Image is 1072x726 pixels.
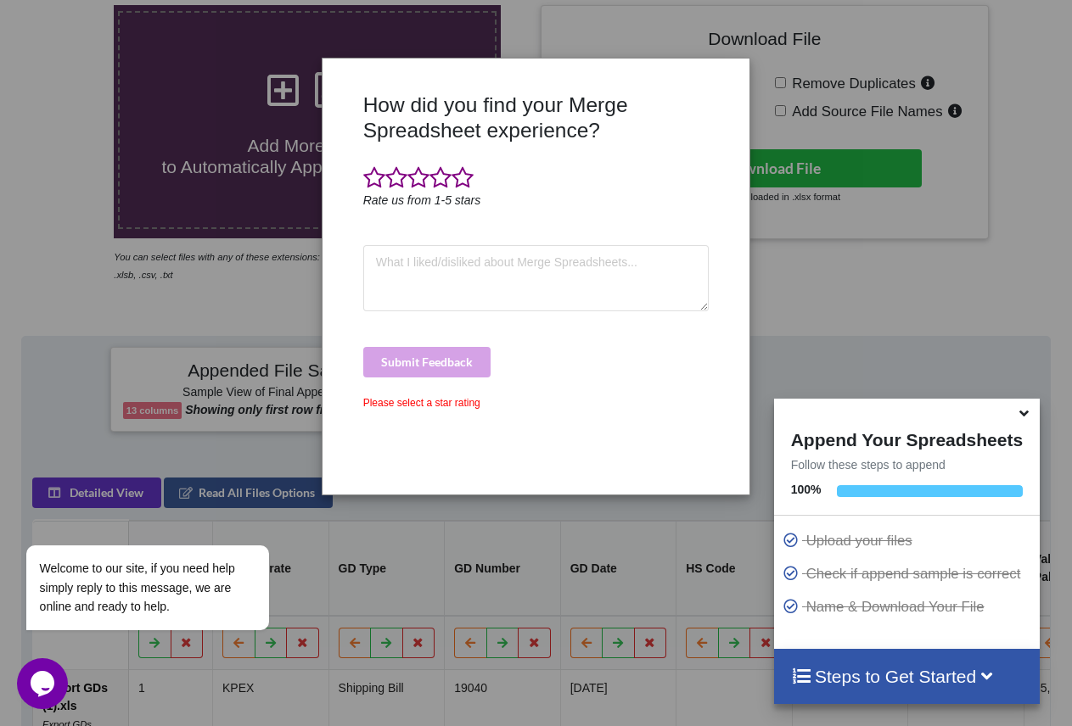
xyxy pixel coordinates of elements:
[783,530,1036,551] p: Upload your files
[774,456,1040,473] p: Follow these steps to append
[791,666,1023,687] h4: Steps to Get Started
[363,193,481,207] i: Rate us from 1-5 stars
[17,658,71,709] iframe: chat widget
[774,425,1040,450] h4: Append Your Spreadsheets
[783,596,1036,617] p: Name & Download Your File
[791,483,822,496] b: 100 %
[783,563,1036,584] p: Check if append sample is correct
[363,395,710,410] div: Please select a star rating
[17,392,323,650] iframe: chat widget
[363,92,710,142] h3: How did you find your Merge Spreadsheet experience?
